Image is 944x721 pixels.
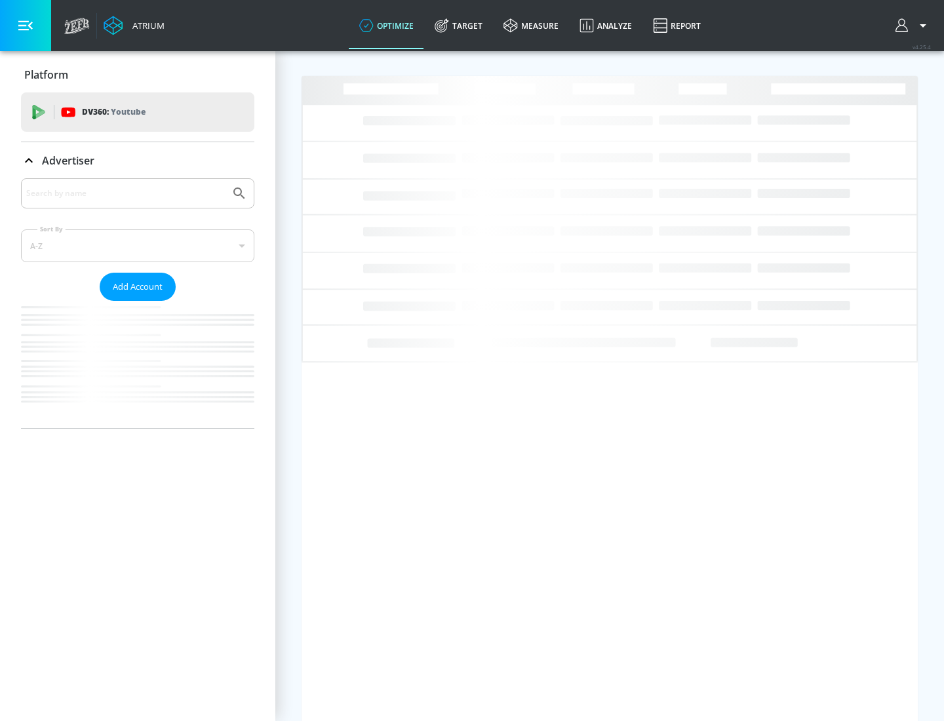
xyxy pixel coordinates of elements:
nav: list of Advertiser [21,301,254,428]
div: DV360: Youtube [21,92,254,132]
p: Advertiser [42,153,94,168]
span: v 4.25.4 [913,43,931,50]
a: Report [642,2,711,49]
p: Platform [24,68,68,82]
a: optimize [349,2,424,49]
div: Platform [21,56,254,93]
input: Search by name [26,185,225,202]
span: Add Account [113,279,163,294]
div: Advertiser [21,178,254,428]
a: Atrium [104,16,165,35]
label: Sort By [37,225,66,233]
button: Add Account [100,273,176,301]
div: Atrium [127,20,165,31]
p: DV360: [82,105,146,119]
a: measure [493,2,569,49]
a: Analyze [569,2,642,49]
div: A-Z [21,229,254,262]
div: Advertiser [21,142,254,179]
a: Target [424,2,493,49]
p: Youtube [111,105,146,119]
